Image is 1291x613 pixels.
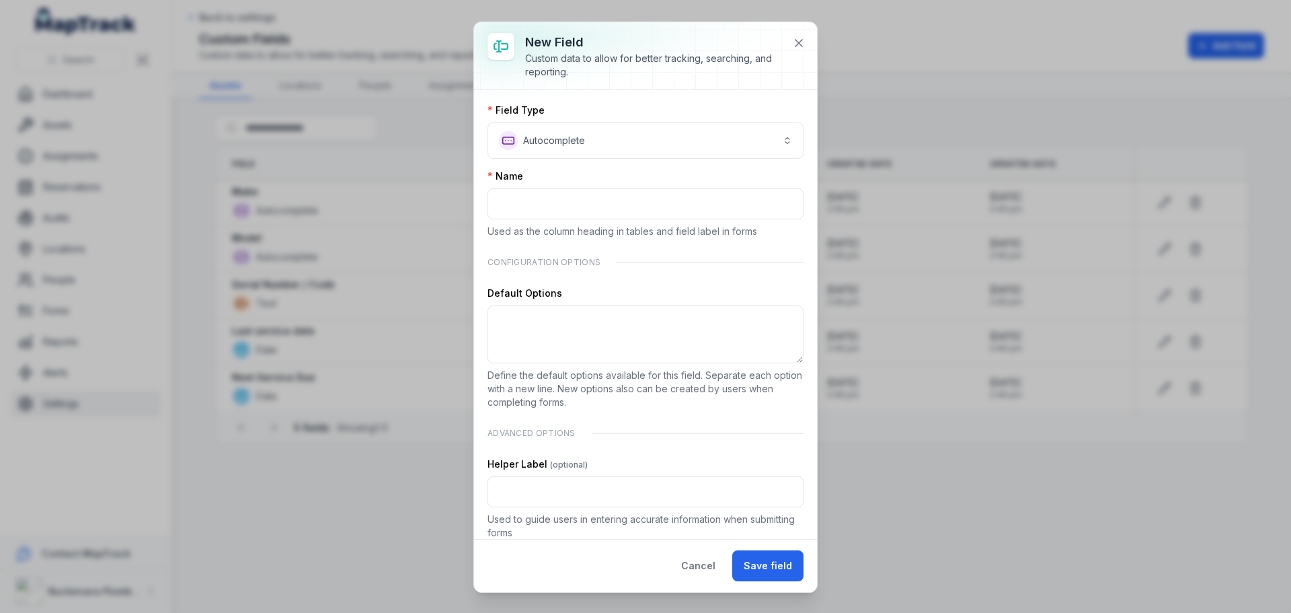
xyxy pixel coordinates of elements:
[525,33,782,52] h3: New field
[732,550,804,581] button: Save field
[487,249,804,276] div: Configuration Options
[487,305,804,363] textarea: :r1i:-form-item-label
[487,476,804,507] input: :r1j:-form-item-label
[487,458,588,471] label: Helper Label
[487,225,804,238] p: Used as the column heading in tables and field label in forms
[487,122,804,159] button: Autocomplete
[487,170,523,183] label: Name
[670,550,727,581] button: Cancel
[487,104,545,117] label: Field Type
[487,369,804,409] p: Define the default options available for this field. Separate each option with a new line. New op...
[487,420,804,447] div: Advanced Options
[487,287,562,300] label: Default Options
[525,52,782,79] div: Custom data to allow for better tracking, searching, and reporting.
[487,188,804,219] input: :r1h:-form-item-label
[487,513,804,540] p: Used to guide users in entering accurate information when submitting forms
